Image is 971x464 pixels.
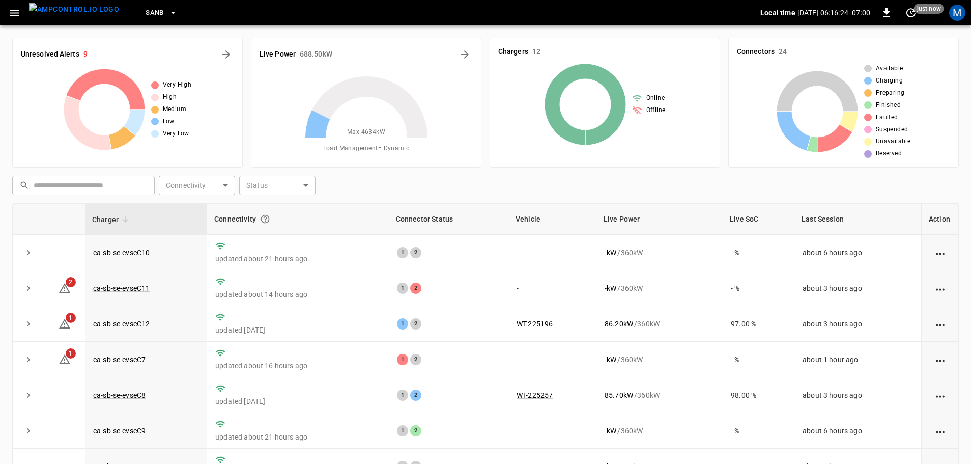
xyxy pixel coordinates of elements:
span: Offline [646,105,666,116]
a: ca-sb-se-evseC7 [93,356,146,364]
span: 1 [66,348,76,359]
button: set refresh interval [903,5,919,21]
div: action cell options [934,248,947,258]
td: about 1 hour ago [794,342,921,377]
a: ca-sb-se-evseC9 [93,427,146,435]
div: action cell options [934,319,947,329]
a: ca-sb-se-evseC11 [93,284,150,292]
td: - [508,342,596,377]
h6: Unresolved Alerts [21,49,79,60]
td: - % [723,270,794,306]
h6: 688.50 kW [300,49,332,60]
div: Connectivity [214,210,382,228]
div: 2 [410,425,421,436]
td: about 3 hours ago [794,270,921,306]
button: Connection between the charger and our software. [256,210,274,228]
div: 1 [397,283,408,294]
h6: 9 [83,49,88,60]
span: Medium [163,104,186,115]
p: 85.70 kW [605,390,633,400]
td: - % [723,413,794,449]
p: updated about 16 hours ago [215,361,381,371]
h6: Chargers [498,46,528,58]
div: 2 [410,390,421,401]
a: ca-sb-se-evseC8 [93,391,146,399]
p: updated about 21 hours ago [215,432,381,442]
span: Preparing [876,88,905,98]
div: 1 [397,354,408,365]
span: Faulted [876,113,898,123]
p: - kW [605,248,616,258]
p: updated [DATE] [215,396,381,406]
span: Charger [92,213,132,226]
div: 2 [410,354,421,365]
div: action cell options [934,390,947,400]
div: 1 [397,247,408,258]
a: 1 [59,355,71,363]
div: 1 [397,390,408,401]
span: Finished [876,100,901,111]
th: Action [921,204,958,235]
p: updated [DATE] [215,325,381,335]
td: 98.00 % [723,377,794,413]
span: SanB [146,7,164,19]
div: / 360 kW [605,319,715,329]
div: / 360 kW [605,354,715,365]
button: expand row [21,281,36,296]
a: ca-sb-se-evseC10 [93,249,150,257]
div: / 360 kW [605,426,715,436]
div: profile-icon [949,5,965,21]
h6: Live Power [260,49,296,60]
div: action cell options [934,354,947,365]
a: 1 [59,319,71,327]
h6: Connectors [737,46,775,58]
button: All Alerts [218,46,234,63]
td: about 6 hours ago [794,413,921,449]
p: - kW [605,426,616,436]
span: Very Low [163,129,189,139]
button: expand row [21,388,36,403]
div: 2 [410,247,421,258]
button: expand row [21,316,36,332]
a: 2 [59,283,71,291]
span: Low [163,117,175,127]
span: Unavailable [876,137,910,147]
div: action cell options [934,426,947,436]
div: 2 [410,318,421,330]
span: Available [876,64,903,74]
button: Energy Overview [456,46,473,63]
span: Online [646,93,665,103]
td: - [508,235,596,270]
a: WT-225196 [517,320,553,328]
p: updated about 14 hours ago [215,289,381,299]
span: 1 [66,313,76,323]
td: about 3 hours ago [794,377,921,413]
span: just now [914,4,944,14]
span: Suspended [876,125,908,135]
span: High [163,92,177,102]
p: - kW [605,283,616,293]
h6: 12 [532,46,540,58]
div: 1 [397,425,408,436]
td: - [508,413,596,449]
div: action cell options [934,283,947,293]
p: - kW [605,354,616,365]
td: about 6 hours ago [794,235,921,270]
button: expand row [21,352,36,367]
td: about 3 hours ago [794,306,921,342]
th: Vehicle [508,204,596,235]
button: SanB [141,3,181,23]
td: - [508,270,596,306]
th: Live Power [596,204,723,235]
button: expand row [21,423,36,439]
h6: 24 [779,46,787,58]
td: 97.00 % [723,306,794,342]
td: - % [723,235,794,270]
div: 2 [410,283,421,294]
th: Connector Status [389,204,508,235]
span: Reserved [876,149,902,159]
span: Max. 4634 kW [347,127,385,138]
th: Last Session [794,204,921,235]
div: / 360 kW [605,283,715,293]
span: Charging [876,76,903,86]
